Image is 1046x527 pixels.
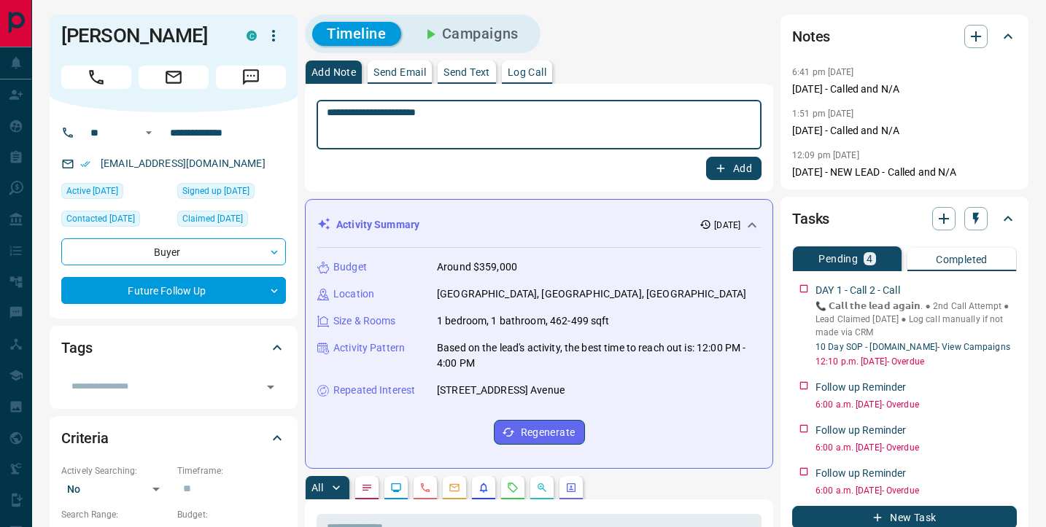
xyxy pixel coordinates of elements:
[816,342,1010,352] a: 10 Day SOP - [DOMAIN_NAME]- View Campaigns
[61,464,170,477] p: Actively Searching:
[792,201,1017,236] div: Tasks
[792,25,830,48] h2: Notes
[792,207,829,230] h2: Tasks
[565,482,577,493] svg: Agent Actions
[818,254,858,264] p: Pending
[437,313,610,329] p: 1 bedroom, 1 bathroom, 462-499 sqft
[816,283,900,298] p: DAY 1 - Call 2 - Call
[61,277,286,304] div: Future Follow Up
[333,313,396,329] p: Size & Rooms
[816,300,1017,339] p: 📞 𝗖𝗮𝗹𝗹 𝘁𝗵𝗲 𝗹𝗲𝗮𝗱 𝗮𝗴𝗮𝗶𝗻. ● 2nd Call Attempt ● Lead Claimed [DATE] ‎● Log call manually if not made ...
[312,22,401,46] button: Timeline
[177,508,286,521] p: Budget:
[336,217,419,233] p: Activity Summary
[182,184,249,198] span: Signed up [DATE]
[333,340,405,356] p: Activity Pattern
[706,157,762,180] button: Add
[792,67,854,77] p: 6:41 pm [DATE]
[478,482,489,493] svg: Listing Alerts
[61,238,286,265] div: Buyer
[333,286,374,302] p: Location
[536,482,548,493] svg: Opportunities
[80,159,90,169] svg: Email Verified
[816,355,1017,368] p: 12:10 p.m. [DATE] - Overdue
[816,466,906,481] p: Follow up Reminder
[140,124,158,141] button: Open
[61,336,92,359] h2: Tags
[792,165,1017,180] p: [DATE] - NEW LEAD - Called and N/A
[177,211,286,231] div: Sat Aug 09 2025
[317,211,761,238] div: Activity Summary[DATE]
[373,67,426,77] p: Send Email
[66,211,135,226] span: Contacted [DATE]
[61,183,170,203] div: Mon Aug 11 2025
[333,259,367,275] p: Budget
[61,426,109,450] h2: Criteria
[816,484,1017,497] p: 6:00 a.m. [DATE] - Overdue
[361,482,373,493] svg: Notes
[494,420,585,445] button: Regenerate
[177,464,286,477] p: Timeframe:
[61,508,170,521] p: Search Range:
[437,383,565,398] p: [STREET_ADDRESS] Avenue
[216,66,286,89] span: Message
[260,377,281,397] button: Open
[816,380,906,395] p: Follow up Reminder
[419,482,431,493] svg: Calls
[437,340,761,371] p: Based on the lead's activity, the best time to reach out is: 12:00 PM - 4:00 PM
[867,254,872,264] p: 4
[101,157,266,169] a: [EMAIL_ADDRESS][DOMAIN_NAME]
[61,24,225,47] h1: [PERSON_NAME]
[792,150,859,160] p: 12:09 pm [DATE]
[61,66,131,89] span: Call
[816,441,1017,454] p: 6:00 a.m. [DATE] - Overdue
[792,82,1017,97] p: [DATE] - Called and N/A
[61,421,286,456] div: Criteria
[61,211,170,231] div: Sat Aug 09 2025
[61,330,286,365] div: Tags
[390,482,402,493] svg: Lead Browsing Activity
[792,19,1017,54] div: Notes
[407,22,533,46] button: Campaigns
[936,254,988,265] p: Completed
[66,184,118,198] span: Active [DATE]
[792,109,854,119] p: 1:51 pm [DATE]
[311,67,356,77] p: Add Note
[177,183,286,203] div: Sat Aug 09 2025
[437,286,746,302] p: [GEOGRAPHIC_DATA], [GEOGRAPHIC_DATA], [GEOGRAPHIC_DATA]
[714,219,740,232] p: [DATE]
[139,66,209,89] span: Email
[182,211,243,226] span: Claimed [DATE]
[443,67,490,77] p: Send Text
[437,259,517,275] p: Around $359,000
[449,482,460,493] svg: Emails
[816,398,1017,411] p: 6:00 a.m. [DATE] - Overdue
[792,123,1017,138] p: [DATE] - Called and N/A
[247,31,257,41] div: condos.ca
[311,483,323,493] p: All
[507,482,519,493] svg: Requests
[508,67,546,77] p: Log Call
[333,383,415,398] p: Repeated Interest
[61,477,170,501] div: No
[816,423,906,438] p: Follow up Reminder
